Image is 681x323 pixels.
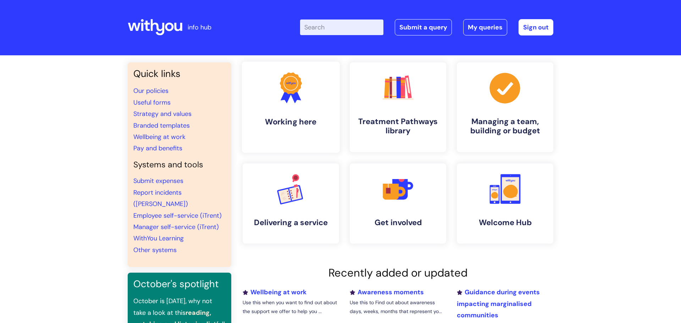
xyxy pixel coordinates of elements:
[133,177,183,185] a: Submit expenses
[350,62,446,152] a: Treatment Pathways library
[243,298,339,316] p: Use this when you want to find out about the support we offer to help you ...
[243,266,553,279] h2: Recently added or updated
[457,62,553,152] a: Managing a team, building or budget
[248,117,334,127] h4: Working here
[133,211,222,220] a: Employee self-service (iTrent)
[133,223,219,231] a: Manager self-service (iTrent)
[243,163,339,244] a: Delivering a service
[133,110,192,118] a: Strategy and values
[133,68,226,79] h3: Quick links
[457,288,540,319] a: Guidance during events impacting marginalised communities
[133,98,171,107] a: Useful forms
[355,117,441,136] h4: Treatment Pathways library
[188,22,211,33] p: info hub
[133,144,182,152] a: Pay and benefits
[350,163,446,244] a: Get involved
[457,163,553,244] a: Welcome Hub
[133,278,226,290] h3: October's spotlight
[300,19,553,35] div: | -
[133,121,190,130] a: Branded templates
[463,19,507,35] a: My queries
[133,160,226,170] h4: Systems and tools
[463,117,548,136] h4: Managing a team, building or budget
[350,298,446,316] p: Use this to Find out about awareness days, weeks, months that represent yo...
[300,20,383,35] input: Search
[395,19,452,35] a: Submit a query
[463,218,548,227] h4: Welcome Hub
[519,19,553,35] a: Sign out
[133,246,177,254] a: Other systems
[350,288,424,296] a: Awareness moments
[133,188,188,208] a: Report incidents ([PERSON_NAME])
[133,133,186,141] a: Wellbeing at work
[133,234,184,243] a: WithYou Learning
[355,218,441,227] h4: Get involved
[242,62,340,153] a: Working here
[243,288,306,296] a: Wellbeing at work
[133,87,168,95] a: Our policies
[248,218,333,227] h4: Delivering a service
